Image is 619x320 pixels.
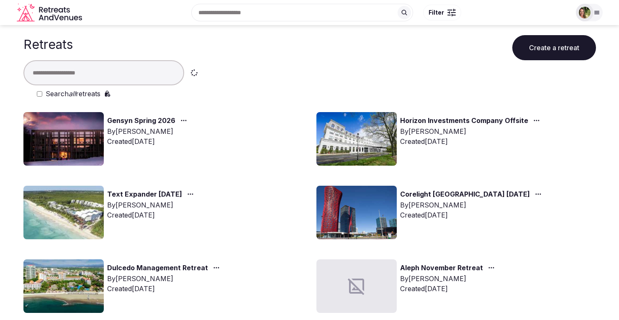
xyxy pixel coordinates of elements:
div: By [PERSON_NAME] [400,126,543,136]
div: Created [DATE] [107,210,197,220]
a: Horizon Investments Company Offsite [400,115,528,126]
div: By [PERSON_NAME] [400,200,545,210]
img: Top retreat image for the retreat: Dulcedo Management Retreat [23,259,104,313]
div: By [PERSON_NAME] [400,274,498,284]
a: Visit the homepage [17,3,84,22]
button: Filter [423,5,461,20]
a: Gensyn Spring 2026 [107,115,175,126]
div: By [PERSON_NAME] [107,274,223,284]
a: Dulcedo Management Retreat [107,263,208,274]
img: Top retreat image for the retreat: Corelight Barcelona Nov 2026 [316,186,397,239]
div: By [PERSON_NAME] [107,126,190,136]
div: Created [DATE] [107,136,190,146]
em: all [69,90,76,98]
label: Search retreats [46,89,100,99]
img: Top retreat image for the retreat: Gensyn Spring 2026 [23,112,104,166]
button: Create a retreat [512,35,596,60]
div: Created [DATE] [400,210,545,220]
div: By [PERSON_NAME] [107,200,197,210]
svg: Retreats and Venues company logo [17,3,84,22]
div: Created [DATE] [400,284,498,294]
img: Top retreat image for the retreat: Text Expander February 2026 [23,186,104,239]
img: Top retreat image for the retreat: Horizon Investments Company Offsite [316,112,397,166]
div: Created [DATE] [107,284,223,294]
img: Shay Tippie [579,7,591,18]
div: Created [DATE] [400,136,543,146]
a: Corelight [GEOGRAPHIC_DATA] [DATE] [400,189,530,200]
a: Aleph November Retreat [400,263,483,274]
a: Text Expander [DATE] [107,189,182,200]
span: Filter [429,8,444,17]
h1: Retreats [23,37,73,52]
